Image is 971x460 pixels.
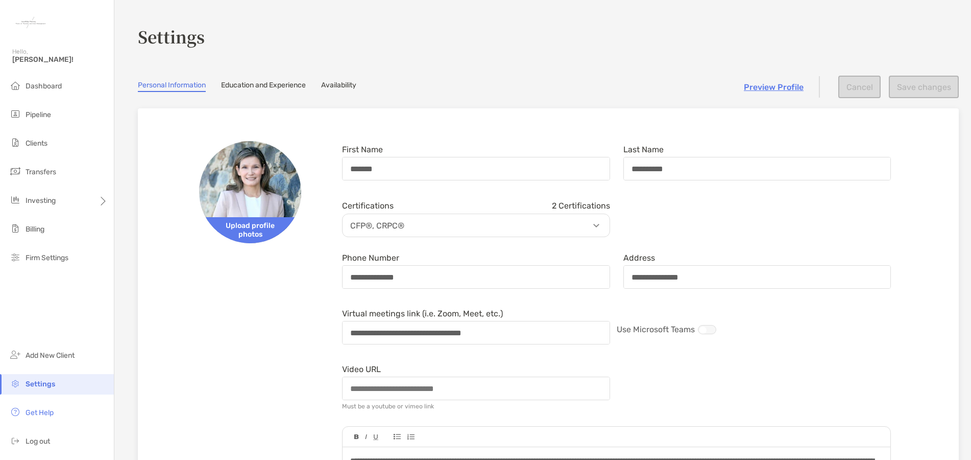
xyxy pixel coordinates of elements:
span: Settings [26,380,55,388]
img: clients icon [9,136,21,149]
img: Zoe Logo [12,4,49,41]
span: Billing [26,225,44,234]
img: Editor control icon [407,434,415,440]
img: add_new_client icon [9,349,21,361]
label: Virtual meetings link (i.e. Zoom, Meet, etc.) [342,309,503,318]
h3: Settings [138,25,959,48]
img: settings icon [9,377,21,389]
img: Editor control icon [365,434,367,440]
div: Must be a youtube or vimeo link [342,403,434,410]
div: Certifications [342,201,610,211]
span: Log out [26,437,50,446]
span: Investing [26,196,56,205]
img: Editor control icon [394,434,401,440]
img: investing icon [9,194,21,206]
label: Phone Number [342,254,399,262]
img: Avatar [199,141,301,243]
label: Address [623,254,655,262]
span: Add New Client [26,351,75,360]
span: Clients [26,139,47,148]
img: get-help icon [9,406,21,418]
span: Dashboard [26,82,62,90]
span: 2 Certifications [552,201,610,211]
a: Education and Experience [221,81,306,92]
label: Last Name [623,145,664,154]
img: logout icon [9,434,21,447]
img: dashboard icon [9,79,21,91]
a: Availability [321,81,356,92]
p: CFP®, CRPC® [345,219,612,232]
img: transfers icon [9,165,21,177]
span: Firm Settings [26,254,68,262]
img: pipeline icon [9,108,21,120]
img: Editor control icon [354,434,359,440]
label: Video URL [342,365,381,374]
span: Get Help [26,408,54,417]
span: Transfers [26,168,56,176]
span: Pipeline [26,110,51,119]
img: firm-settings icon [9,251,21,263]
span: Upload profile photos [199,217,301,243]
label: First Name [342,145,383,154]
img: billing icon [9,222,21,235]
span: [PERSON_NAME]! [12,55,108,64]
img: Editor control icon [373,434,378,440]
a: Preview Profile [744,82,804,92]
span: Use Microsoft Teams [617,325,695,334]
a: Personal Information [138,81,206,92]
